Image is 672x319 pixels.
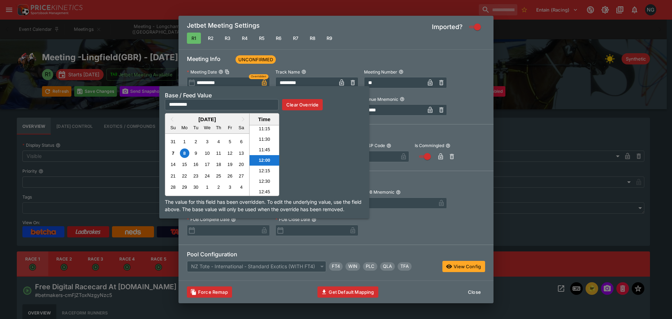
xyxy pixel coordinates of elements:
[364,143,385,148] p: ITSP Code
[251,116,277,122] div: Time
[363,262,377,271] div: Place
[202,148,212,158] div: Choose Wednesday, September 10th, 2025
[250,187,279,197] li: 12:45
[187,69,217,75] p: Meeting Date
[306,33,320,44] button: Mapped to M53 and Not Imported
[364,69,397,75] p: Meeting Number
[238,33,252,44] button: Mapped to M53 and Not Imported
[282,99,323,110] button: Clear Override
[250,134,279,145] li: 11:30
[364,96,398,102] p: Venue Mnemonic
[165,116,249,122] h2: [DATE]
[237,148,246,158] div: Choose Saturday, September 13th, 2025
[191,148,201,158] div: Choose Tuesday, September 9th, 2025
[442,261,485,272] button: View Config
[214,182,223,192] div: Choose Thursday, October 2nd, 2025
[168,123,178,132] div: Sunday
[364,189,394,195] p: FOB Mnemonic
[236,55,276,64] div: Meeting Status
[167,136,247,193] div: Month September, 2025
[202,123,212,132] div: Wednesday
[415,143,444,148] p: Is Commingled
[187,251,485,261] h6: Pool Configuration
[345,262,360,271] div: Win
[191,137,201,146] div: Choose Tuesday, September 2nd, 2025
[329,262,343,271] div: First Four
[180,123,189,132] div: Monday
[237,123,246,132] div: Saturday
[398,262,412,271] div: Trifecta
[250,155,279,166] li: 12:00
[250,176,279,187] li: 12:30
[250,166,279,176] li: 12:15
[464,286,485,298] button: Close
[251,74,266,79] span: Overridden
[237,182,246,192] div: Choose Saturday, October 4th, 2025
[380,262,395,271] div: Quinella
[322,33,336,44] button: Mapped to M53 and Not Imported
[225,148,234,158] div: Choose Friday, September 12th, 2025
[237,160,246,169] div: Choose Saturday, September 20th, 2025
[168,160,178,169] div: Choose Sunday, September 14th, 2025
[329,263,343,270] span: FT4
[345,263,360,270] span: WIN
[202,182,212,192] div: Choose Wednesday, October 1st, 2025
[250,125,279,196] ul: Time
[180,137,189,146] div: Choose Monday, September 1st, 2025
[275,216,310,222] p: FOB Close Date
[168,171,178,181] div: Choose Sunday, September 21st, 2025
[168,137,178,146] div: Choose Sunday, August 31st, 2025
[380,263,395,270] span: QLA
[363,263,377,270] span: PLC
[187,286,232,298] button: Clears data required to update with latest templates
[250,124,279,134] li: 11:15
[214,160,223,169] div: Choose Thursday, September 18th, 2025
[191,160,201,169] div: Choose Tuesday, September 16th, 2025
[250,145,279,155] li: 11:45
[187,33,201,44] button: Mapped to M53 and Imported
[214,137,223,146] div: Choose Thursday, September 4th, 2025
[204,33,218,44] button: Mapped to M53 and Not Imported
[275,69,300,75] p: Track Name
[214,123,223,132] div: Thursday
[180,148,189,158] div: Choose Monday, September 8th, 2025
[225,182,234,192] div: Choose Friday, October 3rd, 2025
[187,55,485,67] h6: Meeting Info
[220,33,234,44] button: Mapped to M53 and Not Imported
[225,160,234,169] div: Choose Friday, September 19th, 2025
[202,160,212,169] div: Choose Wednesday, September 17th, 2025
[187,21,260,33] h5: Jetbet Meeting Settings
[237,171,246,181] div: Choose Saturday, September 27th, 2025
[225,123,234,132] div: Friday
[289,33,303,44] button: Mapped to M53 and Not Imported
[191,182,201,192] div: Choose Tuesday, September 30th, 2025
[225,137,234,146] div: Choose Friday, September 5th, 2025
[237,137,246,146] div: Choose Saturday, September 6th, 2025
[225,171,234,181] div: Choose Friday, September 26th, 2025
[214,171,223,181] div: Choose Thursday, September 25th, 2025
[236,56,276,63] span: UNCONFIRMED
[165,198,364,213] p: The value for this field has been overridden. To edit the underlying value, use the field above. ...
[191,123,201,132] div: Tuesday
[168,148,178,158] div: Choose Sunday, September 7th, 2025
[272,33,286,44] button: Mapped to M53 and Not Imported
[180,160,189,169] div: Choose Monday, September 15th, 2025
[432,23,463,31] h5: Imported?
[191,171,201,181] div: Choose Tuesday, September 23rd, 2025
[180,182,189,192] div: Choose Monday, September 29th, 2025
[165,113,279,196] div: Choose Date and Time
[255,33,269,44] button: Mapped to M53 and Not Imported
[168,182,178,192] div: Choose Sunday, September 28th, 2025
[187,216,230,222] p: FOB Complete Date
[398,263,412,270] span: TFA
[165,92,364,99] h6: Base / Feed Value
[202,137,212,146] div: Choose Wednesday, September 3rd, 2025
[238,114,249,125] button: Next Month
[214,148,223,158] div: Choose Thursday, September 11th, 2025
[202,171,212,181] div: Choose Wednesday, September 24th, 2025
[166,114,177,125] button: Previous Month
[180,171,189,181] div: Choose Monday, September 22nd, 2025
[317,286,378,298] button: Get Default Mapping Info
[225,69,230,74] button: Copy To Clipboard
[187,261,326,272] div: NZ Tote - International - Standard Exotics (WITH FT4)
